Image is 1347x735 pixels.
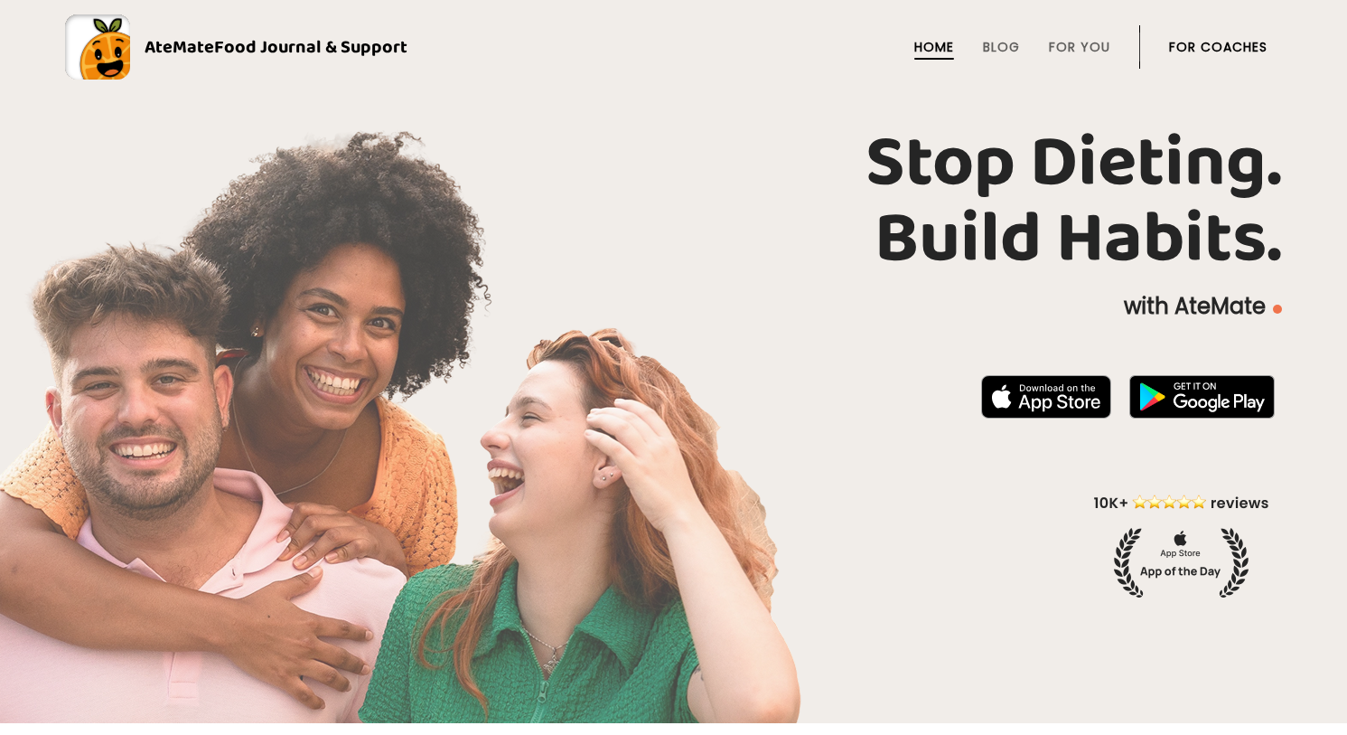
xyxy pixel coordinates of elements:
a: For Coaches [1169,40,1267,54]
a: For You [1049,40,1110,54]
img: badge-download-apple.svg [981,375,1111,419]
a: AteMateFood Journal & Support [65,14,1282,80]
a: Home [914,40,954,54]
img: home-hero-appoftheday.png [1080,492,1282,598]
span: Food Journal & Support [214,33,407,61]
h1: Stop Dieting. Build Habits. [65,126,1282,278]
div: AteMate [130,33,407,61]
p: with AteMate [65,292,1282,321]
img: badge-download-google.png [1129,375,1275,419]
a: Blog [983,40,1020,54]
